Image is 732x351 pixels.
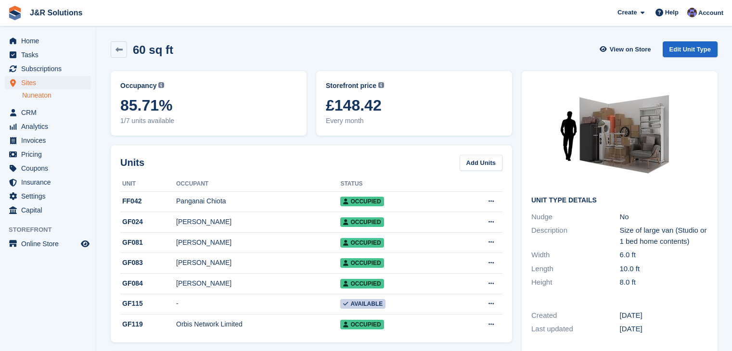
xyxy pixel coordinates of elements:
[531,197,708,204] h2: Unit Type details
[340,238,384,248] span: Occupied
[5,148,91,161] a: menu
[340,299,385,309] span: Available
[21,62,79,75] span: Subscriptions
[531,310,620,321] div: Created
[340,217,384,227] span: Occupied
[21,175,79,189] span: Insurance
[120,238,176,248] div: GF081
[79,238,91,250] a: Preview store
[120,97,297,114] span: 85.71%
[531,324,620,335] div: Last updated
[5,203,91,217] a: menu
[5,106,91,119] a: menu
[531,277,620,288] div: Height
[340,320,384,329] span: Occupied
[21,148,79,161] span: Pricing
[460,155,502,171] a: Add Units
[133,43,173,56] h2: 60 sq ft
[120,217,176,227] div: GF024
[326,97,502,114] span: £148.42
[21,48,79,62] span: Tasks
[663,41,718,57] a: Edit Unit Type
[687,8,697,17] img: Morgan Brown
[21,237,79,251] span: Online Store
[21,162,79,175] span: Coupons
[21,120,79,133] span: Analytics
[5,162,91,175] a: menu
[531,263,620,275] div: Length
[176,278,340,288] div: [PERSON_NAME]
[120,116,297,126] span: 1/7 units available
[9,225,96,235] span: Storefront
[8,6,22,20] img: stora-icon-8386f47178a22dfd0bd8f6a31ec36ba5ce8667c1dd55bd0f319d3a0aa187defe.svg
[5,175,91,189] a: menu
[340,258,384,268] span: Occupied
[176,238,340,248] div: [PERSON_NAME]
[120,299,176,309] div: GF115
[21,203,79,217] span: Capital
[120,155,144,170] h2: Units
[176,294,340,314] td: -
[599,41,655,57] a: View on Store
[120,176,176,192] th: Unit
[610,45,651,54] span: View on Store
[176,258,340,268] div: [PERSON_NAME]
[340,279,384,288] span: Occupied
[176,196,340,206] div: Panganai Chiota
[26,5,86,21] a: J&R Solutions
[620,310,708,321] div: [DATE]
[21,134,79,147] span: Invoices
[531,225,620,247] div: Description
[120,278,176,288] div: GF084
[620,225,708,247] div: Size of large van (Studio or 1 bed home contents)
[120,81,156,91] span: Occupancy
[326,116,502,126] span: Every month
[5,189,91,203] a: menu
[548,81,692,189] img: 60-sqft-unit.jpg
[176,319,340,329] div: Orbis Network Limited
[21,189,79,203] span: Settings
[531,250,620,261] div: Width
[5,120,91,133] a: menu
[620,250,708,261] div: 6.0 ft
[340,176,452,192] th: Status
[158,82,164,88] img: icon-info-grey-7440780725fd019a000dd9b08b2336e03edf1995a4989e88bcd33f0948082b44.svg
[21,34,79,48] span: Home
[5,76,91,89] a: menu
[620,212,708,223] div: No
[5,237,91,251] a: menu
[620,277,708,288] div: 8.0 ft
[5,62,91,75] a: menu
[378,82,384,88] img: icon-info-grey-7440780725fd019a000dd9b08b2336e03edf1995a4989e88bcd33f0948082b44.svg
[22,91,91,100] a: Nuneaton
[617,8,637,17] span: Create
[120,258,176,268] div: GF083
[120,319,176,329] div: GF119
[176,217,340,227] div: [PERSON_NAME]
[665,8,679,17] span: Help
[5,48,91,62] a: menu
[5,134,91,147] a: menu
[620,324,708,335] div: [DATE]
[698,8,723,18] span: Account
[340,197,384,206] span: Occupied
[326,81,376,91] span: Storefront price
[21,76,79,89] span: Sites
[120,196,176,206] div: FF042
[531,212,620,223] div: Nudge
[176,176,340,192] th: Occupant
[5,34,91,48] a: menu
[620,263,708,275] div: 10.0 ft
[21,106,79,119] span: CRM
